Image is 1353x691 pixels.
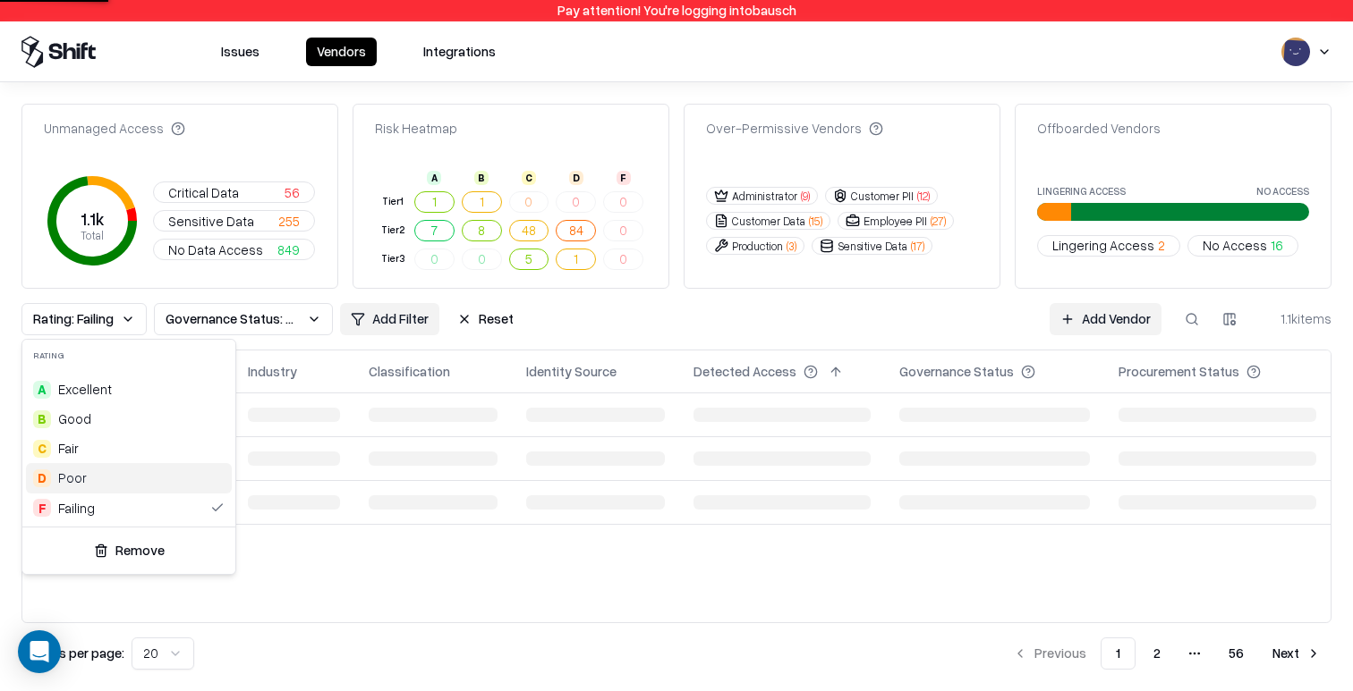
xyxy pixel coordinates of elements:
span: Excellent [58,380,112,399]
div: D [33,469,51,487]
div: Failing [58,499,95,518]
div: Suggestions [22,371,235,527]
div: C [33,440,51,458]
span: Good [58,409,91,428]
button: Remove [30,535,228,567]
div: F [33,499,51,517]
span: Fair [58,439,79,458]
div: Rating [22,340,235,371]
div: B [33,410,51,428]
div: A [33,381,51,399]
div: Poor [58,468,87,487]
